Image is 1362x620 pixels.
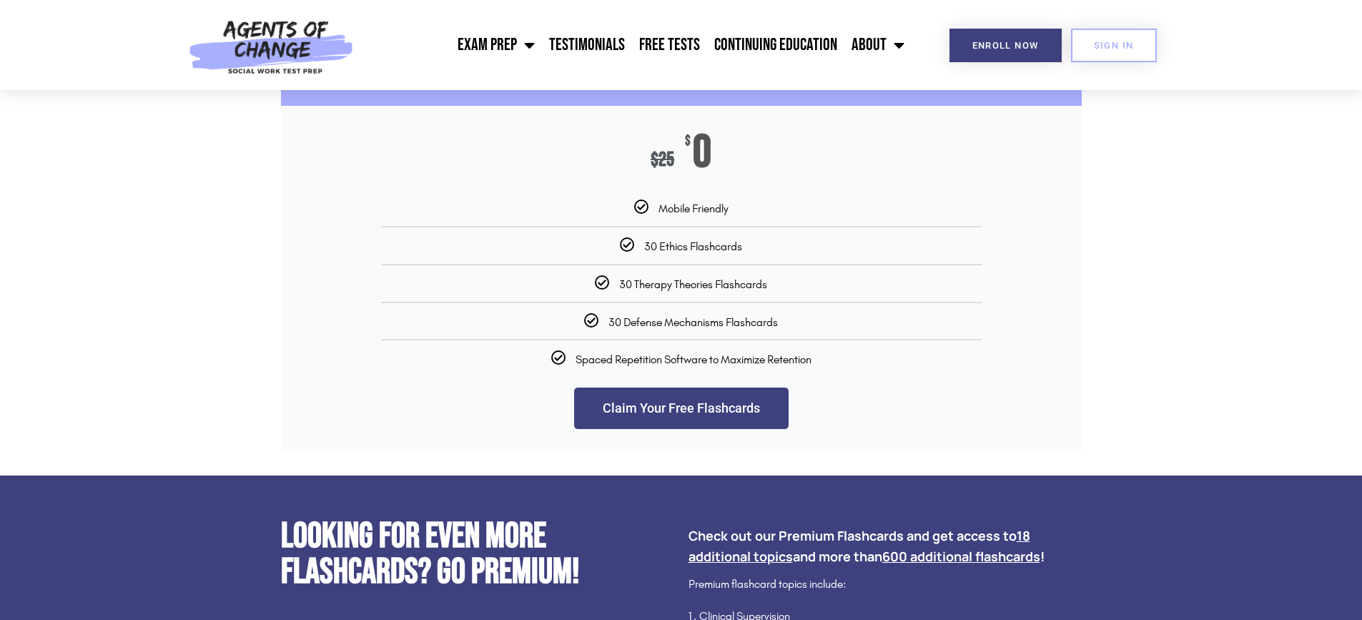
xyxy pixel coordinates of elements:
[882,548,1040,565] u: 600 additional flashcards
[1071,29,1157,62] a: SIGN IN
[281,518,674,590] h2: Looking for Even More Flashcards? Go Premium!
[658,202,729,215] span: Mobile Friendly
[361,27,912,63] nav: Menu
[689,574,1082,595] p: Premium flashcard topics include:
[689,527,1045,565] b: Check out our Premium Flashcards and get access to and more than !
[707,27,844,63] a: Continuing Education
[689,527,1030,565] u: 18 additional topics
[644,240,742,253] span: 30 Ethics Flashcards
[450,27,542,63] a: Exam Prep
[693,134,711,172] span: 0
[542,27,632,63] a: Testimonials
[608,315,778,329] span: 30 Defense Mechanisms Flashcards
[972,41,1039,50] span: Enroll Now
[651,148,674,172] div: 25
[576,353,811,366] span: Spaced Repetition Software to Maximize Retention
[574,388,789,429] a: Claim Your Free Flashcards
[632,27,707,63] a: Free Tests
[949,29,1062,62] a: Enroll Now
[844,27,912,63] a: About
[685,134,691,149] span: $
[651,148,658,172] span: $
[1094,41,1134,50] span: SIGN IN
[619,277,767,291] span: 30 Therapy Theories Flashcards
